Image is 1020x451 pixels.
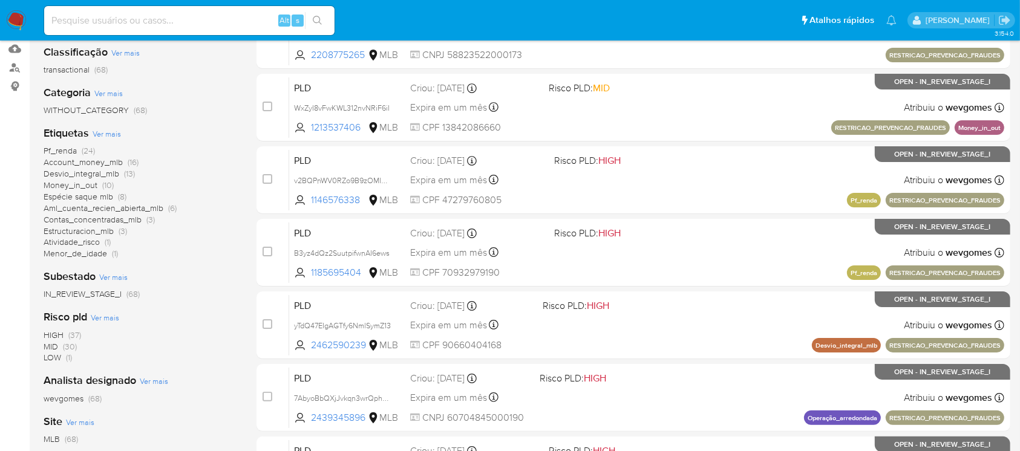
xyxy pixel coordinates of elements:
span: Atalhos rápidos [809,14,874,27]
a: Sair [998,14,1011,27]
button: search-icon [305,12,330,29]
input: Pesquise usuários ou casos... [44,13,335,28]
a: Notificações [886,15,897,25]
span: 3.154.0 [995,28,1014,38]
span: Alt [280,15,289,26]
span: s [296,15,299,26]
p: adriano.brito@mercadolivre.com [926,15,994,26]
